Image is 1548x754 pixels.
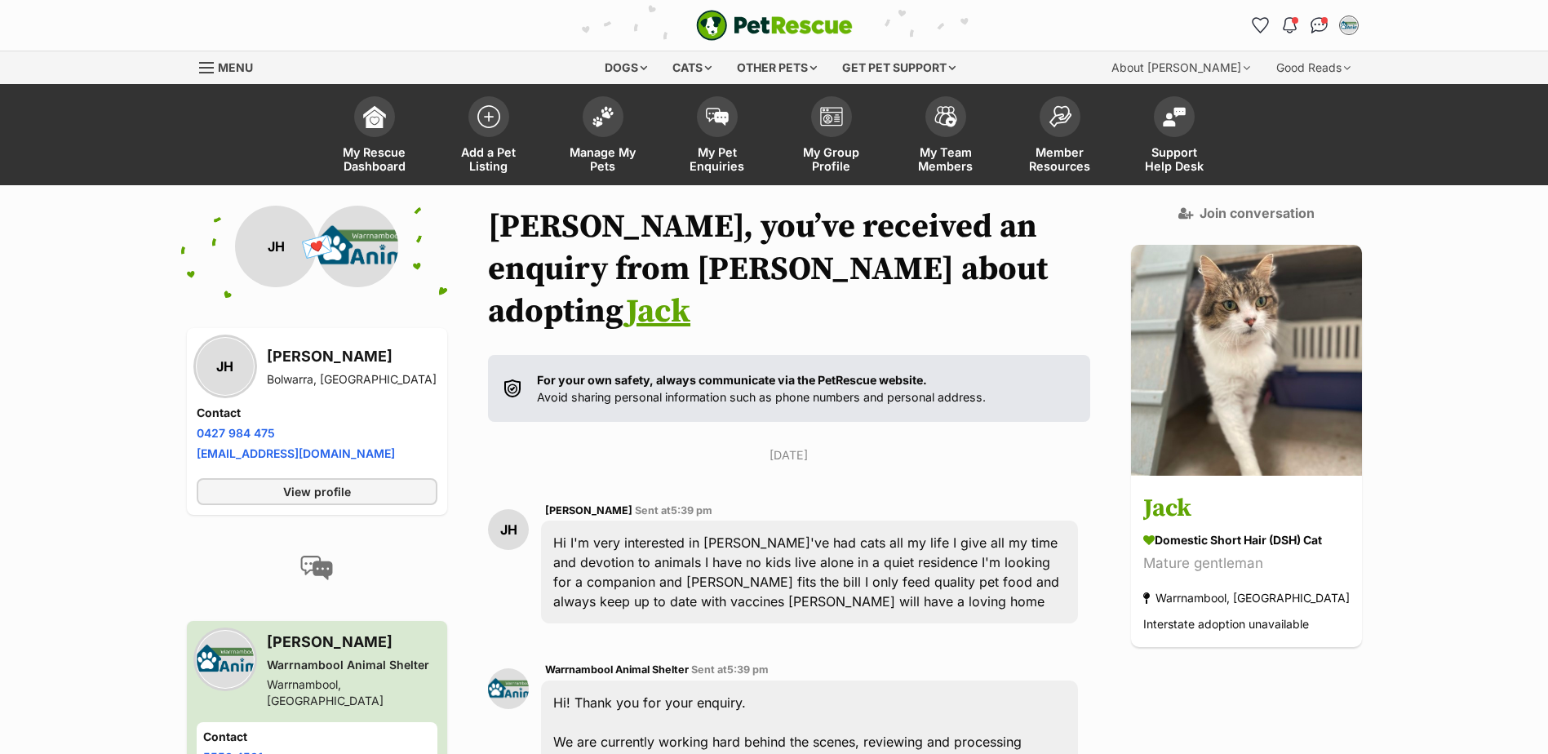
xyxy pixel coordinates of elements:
div: Get pet support [831,51,967,84]
a: My Rescue Dashboard [317,88,432,185]
div: Domestic Short Hair (DSH) Cat [1143,532,1350,549]
img: Jack [1131,245,1362,476]
div: Warrnambool, [GEOGRAPHIC_DATA] [267,676,438,709]
div: Warrnambool, [GEOGRAPHIC_DATA] [1143,588,1350,610]
div: Cats [661,51,723,84]
div: JH [235,206,317,287]
a: My Pet Enquiries [660,88,774,185]
img: add-pet-listing-icon-0afa8454b4691262ce3f59096e99ab1cd57d4a30225e0717b998d2c9b9846f56.svg [477,105,500,128]
img: Warrnambool Animal Shelter profile pic [317,206,398,287]
span: My Team Members [909,145,982,173]
a: Jack Domestic Short Hair (DSH) Cat Mature gentleman Warrnambool, [GEOGRAPHIC_DATA] Interstate ado... [1131,479,1362,648]
span: View profile [283,483,351,500]
a: Manage My Pets [546,88,660,185]
span: Manage My Pets [566,145,640,173]
h3: [PERSON_NAME] [267,631,438,654]
button: My account [1336,12,1362,38]
span: Menu [218,60,253,74]
img: Matisse profile pic [1341,17,1357,33]
div: Other pets [725,51,828,84]
a: [EMAIL_ADDRESS][DOMAIN_NAME] [197,446,395,460]
a: 0427 984 475 [197,426,275,440]
a: Menu [199,51,264,81]
a: PetRescue [696,10,853,41]
span: My Group Profile [795,145,868,173]
img: group-profile-icon-3fa3cf56718a62981997c0bc7e787c4b2cf8bcc04b72c1350f741eb67cf2f40e.svg [820,107,843,126]
img: logo-e224e6f780fb5917bec1dbf3a21bbac754714ae5b6737aabdf751b685950b380.svg [696,10,853,41]
a: View profile [197,478,438,505]
div: JH [488,509,529,550]
h4: Contact [197,405,438,421]
a: My Group Profile [774,88,889,185]
img: dashboard-icon-eb2f2d2d3e046f16d808141f083e7271f6b2e854fb5c12c21221c1fb7104beca.svg [363,105,386,128]
a: Conversations [1306,12,1333,38]
img: help-desk-icon-fdf02630f3aa405de69fd3d07c3f3aa587a6932b1a1747fa1d2bba05be0121f9.svg [1163,107,1186,126]
img: member-resources-icon-8e73f808a243e03378d46382f2149f9095a855e16c252ad45f914b54edf8863c.svg [1049,105,1071,127]
div: JH [197,338,254,395]
h1: [PERSON_NAME], you’ve received an enquiry from [PERSON_NAME] about adopting [488,206,1089,333]
span: My Pet Enquiries [681,145,754,173]
button: Notifications [1277,12,1303,38]
div: Dogs [593,51,659,84]
a: My Team Members [889,88,1003,185]
span: Member Resources [1023,145,1097,173]
div: Hi I'm very interested in [PERSON_NAME]'ve had cats all my life I give all my time and devotion t... [541,521,1077,623]
a: Favourites [1248,12,1274,38]
h3: Jack [1143,491,1350,528]
div: Warrnambool Animal Shelter [267,657,438,673]
img: pet-enquiries-icon-7e3ad2cf08bfb03b45e93fb7055b45f3efa6380592205ae92323e6603595dc1f.svg [706,108,729,126]
span: My Rescue Dashboard [338,145,411,173]
span: 💌 [299,229,335,264]
a: Member Resources [1003,88,1117,185]
a: Add a Pet Listing [432,88,546,185]
img: chat-41dd97257d64d25036548639549fe6c8038ab92f7586957e7f3b1b290dea8141.svg [1311,17,1328,33]
a: Join conversation [1178,206,1315,220]
span: [PERSON_NAME] [545,504,632,517]
img: conversation-icon-4a6f8262b818ee0b60e3300018af0b2d0b884aa5de6e9bcb8d3d4eeb1a70a7c4.svg [300,556,333,580]
span: Support Help Desk [1138,145,1211,173]
img: Warrnambool Animal Shelter profile pic [197,631,254,688]
img: manage-my-pets-icon-02211641906a0b7f246fdf0571729dbe1e7629f14944591b6c1af311fb30b64b.svg [592,106,614,127]
h3: [PERSON_NAME] [267,345,437,368]
h4: Contact [203,729,432,745]
span: Warrnambool Animal Shelter [545,663,689,676]
p: [DATE] [488,446,1089,463]
span: 5:39 pm [671,504,712,517]
span: Sent at [691,663,769,676]
a: Jack [626,291,690,332]
span: Sent at [635,504,712,517]
div: Mature gentleman [1143,553,1350,575]
img: team-members-icon-5396bd8760b3fe7c0b43da4ab00e1e3bb1a5d9ba89233759b79545d2d3fc5d0d.svg [934,106,957,127]
img: notifications-46538b983faf8c2785f20acdc204bb7945ddae34d4c08c2a6579f10ce5e182be.svg [1283,17,1296,33]
span: 5:39 pm [727,663,769,676]
ul: Account quick links [1248,12,1362,38]
span: Interstate adoption unavailable [1143,618,1309,632]
div: Good Reads [1265,51,1362,84]
span: Add a Pet Listing [452,145,526,173]
div: Bolwarra, [GEOGRAPHIC_DATA] [267,371,437,388]
img: Warrnambool Animal Shelter profile pic [488,668,529,709]
strong: For your own safety, always communicate via the PetRescue website. [537,373,927,387]
p: Avoid sharing personal information such as phone numbers and personal address. [537,371,986,406]
a: Support Help Desk [1117,88,1231,185]
div: About [PERSON_NAME] [1100,51,1262,84]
